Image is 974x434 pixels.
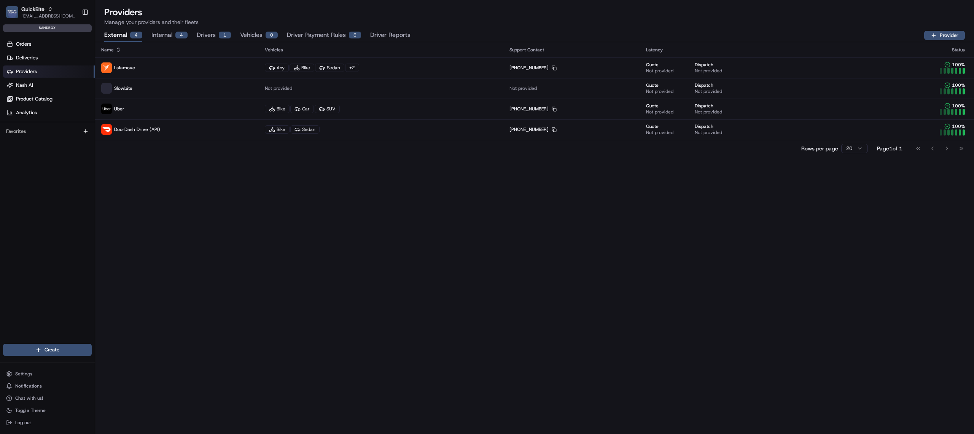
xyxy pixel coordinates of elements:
[101,62,112,73] img: profile_lalamove_partner.png
[695,109,722,115] span: Not provided
[265,125,290,134] div: Bike
[290,125,320,134] div: Sedan
[6,6,18,18] img: QuickBite
[801,145,838,152] p: Rows per page
[695,103,713,109] span: Dispatch
[315,64,344,72] div: Sedan
[509,106,557,112] div: [PHONE_NUMBER]
[287,29,361,42] button: Driver Payment Rules
[3,93,95,105] a: Product Catalog
[3,79,95,91] a: Nash AI
[15,110,58,118] span: Knowledge Base
[61,107,125,121] a: 💻API Documentation
[20,49,126,57] input: Clear
[695,123,713,129] span: Dispatch
[265,85,292,91] span: Not provided
[8,111,14,117] div: 📗
[3,3,79,21] button: QuickBiteQuickBite[EMAIL_ADDRESS][DOMAIN_NAME]
[3,52,95,64] a: Deliveries
[16,41,31,48] span: Orders
[646,123,659,129] span: Quote
[3,344,92,356] button: Create
[8,73,21,86] img: 1736555255976-a54dd68f-1ca7-489b-9aae-adbdc363a1c4
[8,8,23,23] img: Nash
[877,145,902,152] div: Page 1 of 1
[26,73,125,80] div: Start new chat
[3,38,95,50] a: Orders
[646,103,659,109] span: Quote
[695,68,722,74] span: Not provided
[101,47,253,53] div: Name
[695,62,713,68] span: Dispatch
[646,82,659,88] span: Quote
[101,104,112,114] img: uber-new-logo.jpeg
[509,65,557,71] div: [PHONE_NUMBER]
[130,32,142,38] div: 4
[3,107,95,119] a: Analytics
[646,47,872,53] div: Latency
[15,395,43,401] span: Chat with us!
[76,129,92,135] span: Pylon
[3,417,92,428] button: Log out
[509,126,557,132] div: [PHONE_NUMBER]
[370,29,411,42] button: Driver Reports
[924,31,965,40] button: Provider
[3,24,92,32] div: sandbox
[197,29,231,42] button: Drivers
[695,129,722,136] span: Not provided
[64,111,70,117] div: 💻
[3,393,92,404] button: Chat with us!
[646,62,659,68] span: Quote
[265,105,290,113] div: Bike
[175,32,188,38] div: 4
[265,47,498,53] div: Vehicles
[16,54,38,61] span: Deliveries
[45,346,59,353] span: Create
[21,5,45,13] span: QuickBite
[290,64,314,72] div: Bike
[646,88,673,94] span: Not provided
[104,29,142,42] button: External
[114,65,135,71] span: Lalamove
[3,125,92,137] div: Favorites
[8,30,138,43] p: Welcome 👋
[646,109,673,115] span: Not provided
[509,85,537,91] span: Not provided
[104,6,965,18] h1: Providers
[3,405,92,416] button: Toggle Theme
[646,68,673,74] span: Not provided
[16,68,37,75] span: Providers
[952,123,965,129] span: 100 %
[129,75,138,84] button: Start new chat
[345,64,359,72] div: + 2
[266,32,278,38] div: 0
[16,109,37,116] span: Analytics
[151,29,188,42] button: Internal
[15,383,42,389] span: Notifications
[72,110,122,118] span: API Documentation
[290,105,314,113] div: Car
[16,82,33,89] span: Nash AI
[114,106,124,112] span: Uber
[315,105,340,113] div: SUV
[104,18,965,26] p: Manage your providers and their fleets
[3,381,92,391] button: Notifications
[54,129,92,135] a: Powered byPylon
[509,47,634,53] div: Support Contact
[884,47,968,53] div: Status
[15,371,32,377] span: Settings
[952,103,965,109] span: 100 %
[101,124,112,135] img: doordash_logo_red.png
[15,420,31,426] span: Log out
[240,29,278,42] button: Vehicles
[114,126,160,132] span: DoorDash Drive (API)
[646,129,673,136] span: Not provided
[16,96,53,102] span: Product Catalog
[26,80,96,86] div: We're available if you need us!
[349,32,361,38] div: 6
[219,32,231,38] div: 1
[695,82,713,88] span: Dispatch
[5,107,61,121] a: 📗Knowledge Base
[21,13,76,19] button: [EMAIL_ADDRESS][DOMAIN_NAME]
